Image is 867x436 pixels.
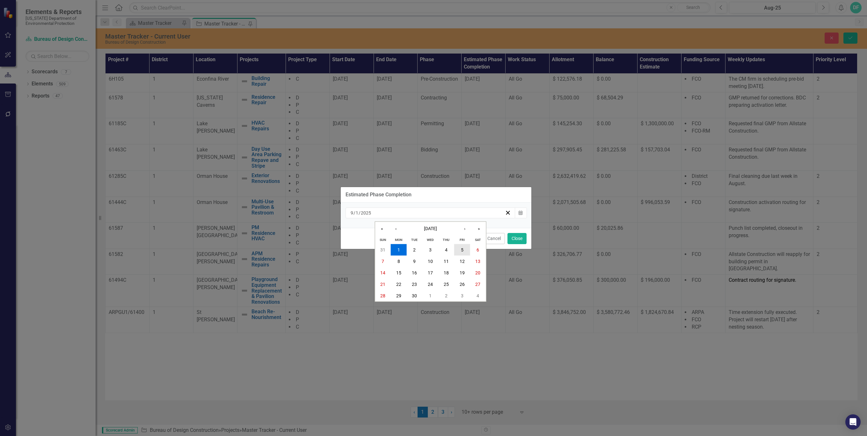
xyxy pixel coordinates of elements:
button: October 3, 2025 [454,290,470,302]
abbr: Monday [395,238,402,242]
button: September 22, 2025 [391,279,407,290]
abbr: September 23, 2025 [412,282,417,287]
abbr: October 4, 2025 [477,293,479,298]
button: September 8, 2025 [391,256,407,267]
button: September 15, 2025 [391,267,407,279]
abbr: September 22, 2025 [396,282,401,287]
span: / [353,210,355,216]
abbr: September 11, 2025 [444,259,449,264]
abbr: August 31, 2025 [380,247,385,252]
button: « [375,222,389,236]
button: August 31, 2025 [375,244,391,256]
button: September 4, 2025 [438,244,454,256]
button: September 13, 2025 [470,256,486,267]
abbr: September 15, 2025 [396,270,401,275]
button: September 16, 2025 [407,267,423,279]
button: September 6, 2025 [470,244,486,256]
abbr: September 13, 2025 [475,259,480,264]
abbr: September 19, 2025 [460,270,465,275]
abbr: September 7, 2025 [382,259,384,264]
abbr: October 3, 2025 [461,293,463,298]
abbr: September 1, 2025 [397,247,400,252]
abbr: September 6, 2025 [477,247,479,252]
button: September 7, 2025 [375,256,391,267]
abbr: September 20, 2025 [475,270,480,275]
abbr: September 26, 2025 [460,282,465,287]
button: September 3, 2025 [422,244,438,256]
button: September 11, 2025 [438,256,454,267]
button: September 27, 2025 [470,279,486,290]
abbr: Tuesday [411,238,418,242]
button: September 21, 2025 [375,279,391,290]
div: Open Intercom Messenger [845,414,861,430]
button: September 20, 2025 [470,267,486,279]
abbr: September 25, 2025 [444,282,449,287]
button: September 18, 2025 [438,267,454,279]
button: October 1, 2025 [422,290,438,302]
button: September 24, 2025 [422,279,438,290]
abbr: September 28, 2025 [380,293,385,298]
abbr: Saturday [475,238,481,242]
button: » [472,222,486,236]
abbr: Sunday [380,238,386,242]
abbr: Wednesday [427,238,434,242]
button: › [458,222,472,236]
button: September 5, 2025 [454,244,470,256]
button: September 10, 2025 [422,256,438,267]
abbr: Friday [460,238,465,242]
button: ‹ [389,222,403,236]
button: September 26, 2025 [454,279,470,290]
button: Cancel [483,233,505,244]
button: October 2, 2025 [438,290,454,302]
abbr: September 18, 2025 [444,270,449,275]
input: mm [350,210,353,216]
abbr: September 17, 2025 [428,270,433,275]
abbr: September 4, 2025 [445,247,448,252]
abbr: September 16, 2025 [412,270,417,275]
abbr: September 14, 2025 [380,270,385,275]
abbr: September 30, 2025 [412,293,417,298]
div: Estimated Phase Completion [346,192,412,198]
abbr: September 2, 2025 [413,247,416,252]
button: September 1, 2025 [391,244,407,256]
button: September 17, 2025 [422,267,438,279]
abbr: September 12, 2025 [460,259,465,264]
span: [DATE] [424,226,437,231]
button: September 19, 2025 [454,267,470,279]
abbr: September 9, 2025 [413,259,416,264]
abbr: September 24, 2025 [428,282,433,287]
button: [DATE] [403,222,458,236]
button: Close [507,233,527,244]
span: / [359,210,361,216]
button: September 14, 2025 [375,267,391,279]
button: October 4, 2025 [470,290,486,302]
abbr: September 8, 2025 [397,259,400,264]
input: yyyy [361,210,371,216]
button: September 23, 2025 [407,279,423,290]
abbr: September 21, 2025 [380,282,385,287]
input: dd [355,210,359,216]
button: September 9, 2025 [407,256,423,267]
abbr: September 5, 2025 [461,247,463,252]
button: September 28, 2025 [375,290,391,302]
abbr: October 2, 2025 [445,293,448,298]
button: September 30, 2025 [407,290,423,302]
abbr: September 27, 2025 [475,282,480,287]
button: September 29, 2025 [391,290,407,302]
abbr: Thursday [443,238,449,242]
button: September 2, 2025 [407,244,423,256]
abbr: October 1, 2025 [429,293,432,298]
button: September 12, 2025 [454,256,470,267]
abbr: September 3, 2025 [429,247,432,252]
abbr: September 29, 2025 [396,293,401,298]
button: September 25, 2025 [438,279,454,290]
abbr: September 10, 2025 [428,259,433,264]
